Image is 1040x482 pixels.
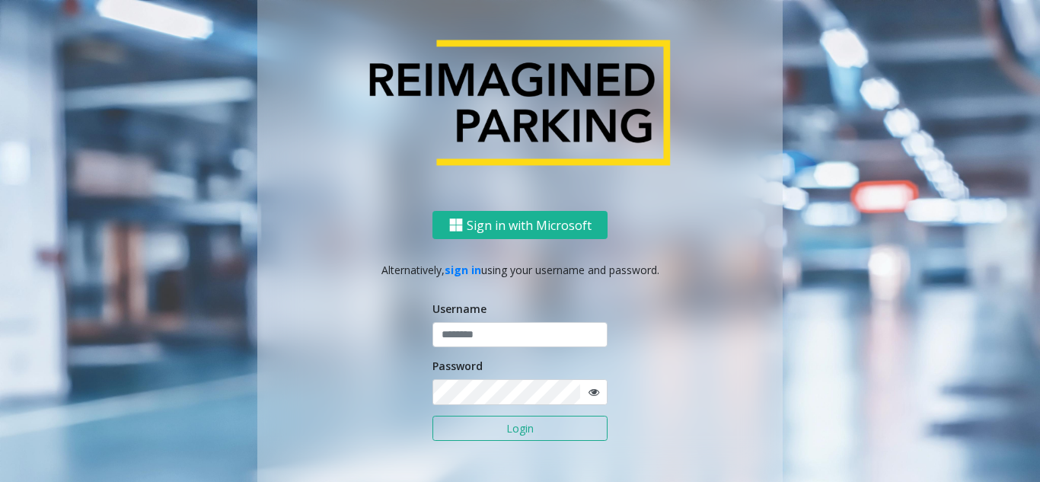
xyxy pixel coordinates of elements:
a: sign in [445,263,481,277]
button: Sign in with Microsoft [432,211,608,239]
button: Login [432,416,608,442]
label: Password [432,358,483,374]
p: Alternatively, using your username and password. [273,262,767,278]
label: Username [432,301,487,317]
